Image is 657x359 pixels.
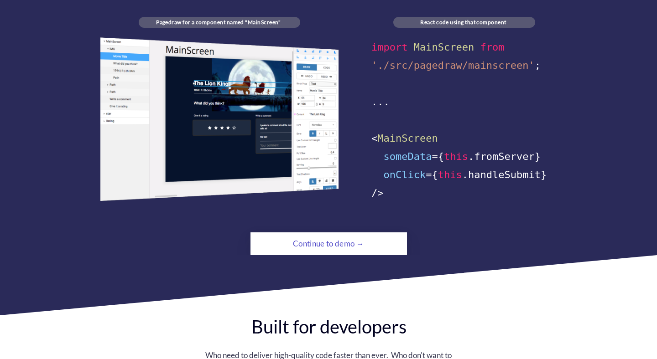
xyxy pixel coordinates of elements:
[371,93,557,111] div: ...
[384,151,432,162] span: someData
[438,169,462,180] span: this
[480,41,504,53] span: from
[377,133,438,144] span: MainScreen
[371,56,557,75] div: ;
[371,41,407,53] span: import
[371,60,535,71] span: './src/pagedraw/mainscreen'
[371,148,557,166] div: ={ .fromServer}
[371,184,557,202] div: />
[384,169,426,180] span: onClick
[371,129,557,148] div: <
[100,37,339,201] img: image.png
[275,235,382,253] div: Continue to demo →
[139,19,298,26] div: Pagedraw for a component named "MainScreen"
[414,41,474,53] span: MainScreen
[371,166,557,184] div: ={ .handleSubmit}
[444,151,468,162] span: this
[250,232,407,255] a: Continue to demo →
[246,315,411,338] div: Built for developers
[393,19,533,26] div: React code using that component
